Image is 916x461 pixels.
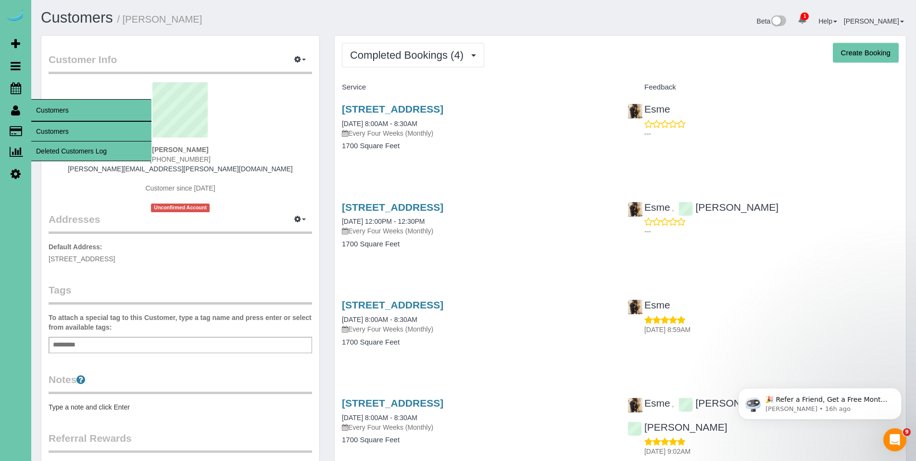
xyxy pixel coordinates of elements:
[757,17,787,25] a: Beta
[672,400,674,408] span: ,
[627,397,670,409] a: Esme
[342,43,484,67] button: Completed Bookings (4)
[342,397,443,409] a: [STREET_ADDRESS]
[342,240,613,248] h4: 1700 Square Feet
[833,43,899,63] button: Create Booking
[844,17,904,25] a: [PERSON_NAME]
[152,146,208,154] strong: [PERSON_NAME]
[49,255,115,263] span: [STREET_ADDRESS]
[628,104,642,118] img: Esme
[342,103,443,115] a: [STREET_ADDRESS]
[342,324,613,334] p: Every Four Weeks (Monthly)
[678,202,778,213] a: [PERSON_NAME]
[644,447,899,456] p: [DATE] 9:02AM
[801,13,809,20] span: 1
[342,316,417,323] a: [DATE] 8:00AM - 8:30AM
[627,299,670,310] a: Esme
[627,103,670,115] a: Esme
[342,120,417,128] a: [DATE] 8:00AM - 8:30AM
[151,204,210,212] span: Unconfirmed Account
[49,242,102,252] label: Default Address:
[627,83,899,91] h4: Feedback
[628,300,642,314] img: Esme
[818,17,837,25] a: Help
[672,205,674,212] span: ,
[342,142,613,150] h4: 1700 Square Feet
[770,15,786,28] img: New interface
[342,436,613,444] h4: 1700 Square Feet
[41,9,113,26] a: Customers
[6,10,25,23] img: Automaid Logo
[644,227,899,236] p: ---
[342,128,613,138] p: Every Four Weeks (Monthly)
[49,52,312,74] legend: Customer Info
[31,122,151,141] a: Customers
[628,398,642,412] img: Esme
[644,129,899,139] p: ---
[627,422,728,433] a: [PERSON_NAME]
[49,372,312,394] legend: Notes
[49,313,312,332] label: To attach a special tag to this Customer, type a tag name and press enter or select from availabl...
[342,338,613,346] h4: 1700 Square Feet
[145,184,215,192] span: Customer since [DATE]
[903,428,911,436] span: 9
[342,202,443,213] a: [STREET_ADDRESS]
[342,299,443,310] a: [STREET_ADDRESS]
[31,99,151,121] span: Customers
[342,83,613,91] h4: Service
[793,10,812,31] a: 1
[724,368,916,435] iframe: Intercom notifications message
[31,141,151,161] a: Deleted Customers Log
[644,325,899,334] p: [DATE] 8:59AM
[42,37,166,46] p: Message from Ellie, sent 16h ago
[42,28,164,131] span: 🎉 Refer a Friend, Get a Free Month! 🎉 Love Automaid? Share the love! When you refer a friend who ...
[117,14,202,25] small: / [PERSON_NAME]
[342,218,425,225] a: [DATE] 12:00PM - 12:30PM
[68,165,293,173] a: [PERSON_NAME][EMAIL_ADDRESS][PERSON_NAME][DOMAIN_NAME]
[628,202,642,217] img: Esme
[31,121,151,161] ul: Customers
[883,428,906,451] iframe: Intercom live chat
[49,431,312,453] legend: Referral Rewards
[150,155,211,163] span: [PHONE_NUMBER]
[342,226,613,236] p: Every Four Weeks (Monthly)
[49,402,312,412] pre: Type a note and click Enter
[49,283,312,305] legend: Tags
[342,414,417,422] a: [DATE] 8:00AM - 8:30AM
[342,423,613,432] p: Every Four Weeks (Monthly)
[350,49,468,61] span: Completed Bookings (4)
[627,202,670,213] a: Esme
